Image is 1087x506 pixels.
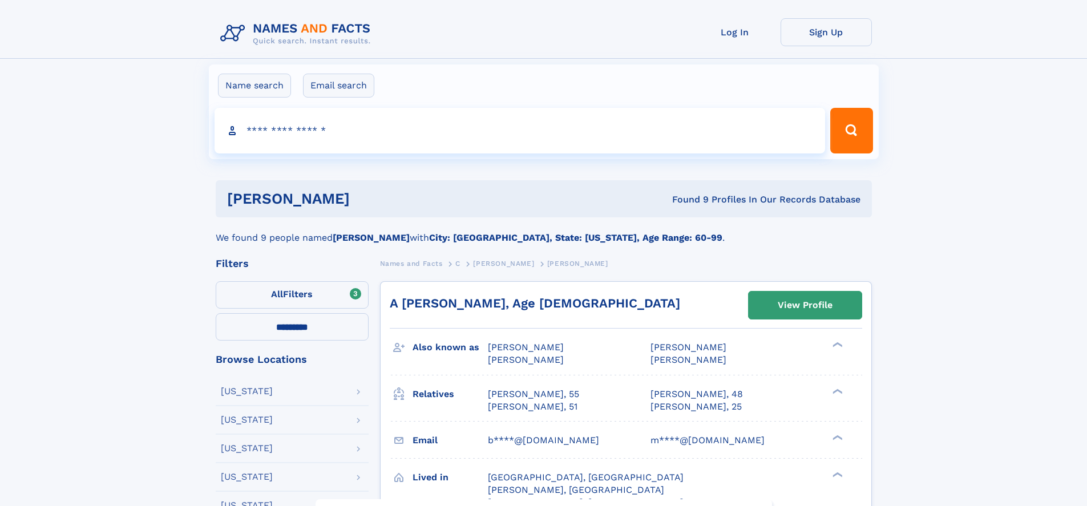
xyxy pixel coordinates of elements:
[227,192,511,206] h1: [PERSON_NAME]
[216,18,380,49] img: Logo Names and Facts
[455,260,460,268] span: C
[488,388,579,400] a: [PERSON_NAME], 55
[830,108,872,153] button: Search Button
[830,341,843,349] div: ❯
[488,354,564,365] span: [PERSON_NAME]
[830,387,843,395] div: ❯
[215,108,826,153] input: search input
[221,444,273,453] div: [US_STATE]
[650,400,742,413] a: [PERSON_NAME], 25
[455,256,460,270] a: C
[830,471,843,478] div: ❯
[689,18,781,46] a: Log In
[488,484,664,495] span: [PERSON_NAME], [GEOGRAPHIC_DATA]
[413,338,488,357] h3: Also known as
[511,193,860,206] div: Found 9 Profiles In Our Records Database
[413,431,488,450] h3: Email
[473,256,534,270] a: [PERSON_NAME]
[216,217,872,245] div: We found 9 people named with .
[547,260,608,268] span: [PERSON_NAME]
[380,256,443,270] a: Names and Facts
[781,18,872,46] a: Sign Up
[778,292,833,318] div: View Profile
[413,384,488,404] h3: Relatives
[221,415,273,424] div: [US_STATE]
[221,472,273,481] div: [US_STATE]
[650,388,743,400] a: [PERSON_NAME], 48
[488,400,577,413] a: [PERSON_NAME], 51
[413,468,488,487] h3: Lived in
[650,354,726,365] span: [PERSON_NAME]
[429,232,722,243] b: City: [GEOGRAPHIC_DATA], State: [US_STATE], Age Range: 60-99
[830,434,843,441] div: ❯
[218,74,291,98] label: Name search
[488,472,684,483] span: [GEOGRAPHIC_DATA], [GEOGRAPHIC_DATA]
[271,289,283,299] span: All
[216,281,369,309] label: Filters
[216,258,369,269] div: Filters
[216,354,369,365] div: Browse Locations
[488,342,564,353] span: [PERSON_NAME]
[473,260,534,268] span: [PERSON_NAME]
[221,387,273,396] div: [US_STATE]
[303,74,374,98] label: Email search
[749,292,862,319] a: View Profile
[390,296,680,310] a: A [PERSON_NAME], Age [DEMOGRAPHIC_DATA]
[333,232,410,243] b: [PERSON_NAME]
[650,342,726,353] span: [PERSON_NAME]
